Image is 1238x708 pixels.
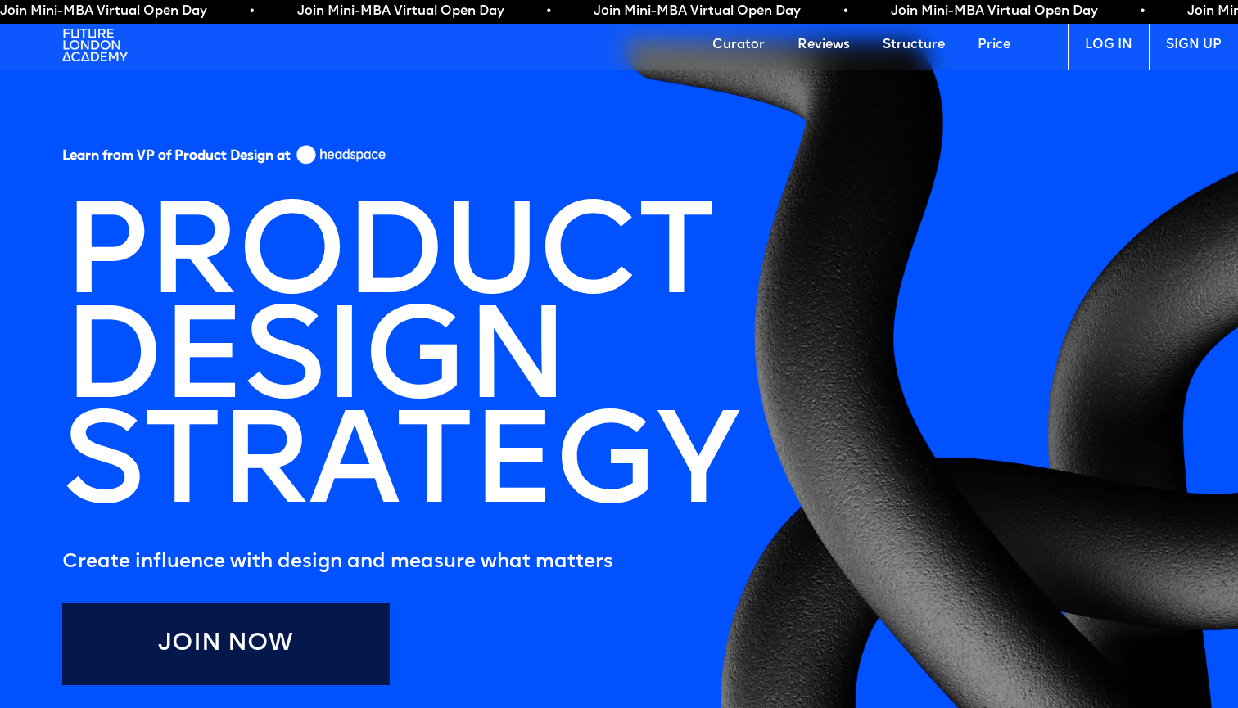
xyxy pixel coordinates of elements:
[62,603,390,685] a: Join Now
[696,20,781,70] a: Curator
[961,20,1027,70] a: Price
[1149,20,1238,70] a: SIGN UP
[866,20,961,70] a: Structure
[62,546,753,579] h5: Create influence with design and measure what matters
[249,3,254,20] span: •
[843,3,847,20] span: •
[546,3,551,20] span: •
[1068,20,1149,70] a: LOG IN
[46,191,753,538] h1: PRODUCT DESIGN STRATEGY
[1140,3,1145,20] span: •
[781,20,866,70] a: Reviews
[62,148,291,170] h5: Learn from VP of Product Design at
